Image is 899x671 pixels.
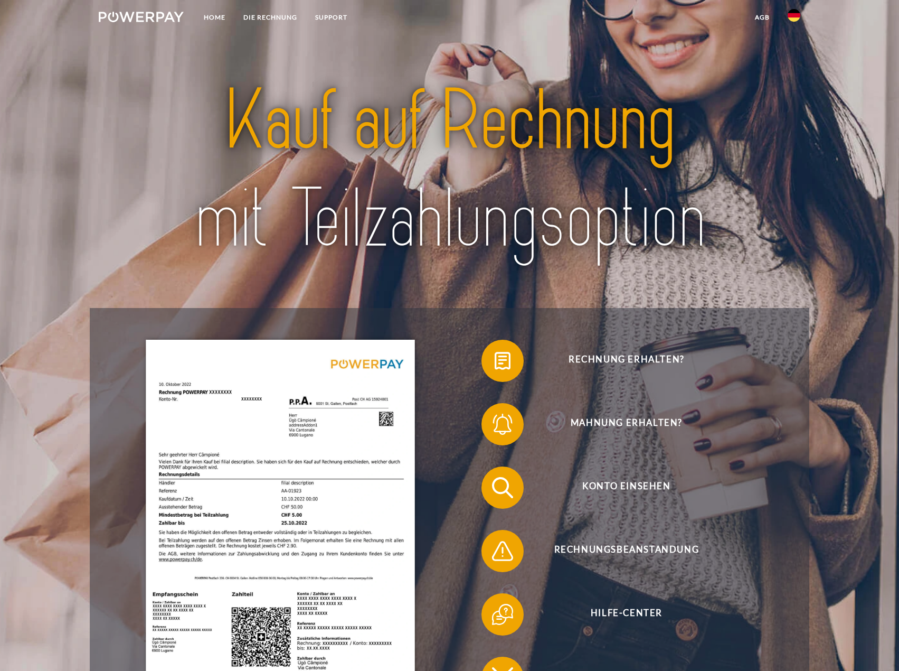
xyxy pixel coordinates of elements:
[497,530,756,572] span: Rechnungsbeanstandung
[489,348,516,374] img: qb_bill.svg
[746,8,779,27] a: agb
[497,403,756,445] span: Mahnung erhalten?
[497,593,756,636] span: Hilfe-Center
[788,9,800,22] img: de
[234,8,306,27] a: DIE RECHNUNG
[497,340,756,382] span: Rechnung erhalten?
[481,467,756,509] button: Konto einsehen
[489,411,516,437] img: qb_bell.svg
[306,8,356,27] a: SUPPORT
[481,593,756,636] button: Hilfe-Center
[481,403,756,445] button: Mahnung erhalten?
[489,474,516,501] img: qb_search.svg
[134,67,765,273] img: title-powerpay_de.svg
[481,530,756,572] button: Rechnungsbeanstandung
[497,467,756,509] span: Konto einsehen
[99,12,184,22] img: logo-powerpay-white.svg
[481,340,756,382] button: Rechnung erhalten?
[489,538,516,564] img: qb_warning.svg
[195,8,234,27] a: Home
[489,601,516,628] img: qb_help.svg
